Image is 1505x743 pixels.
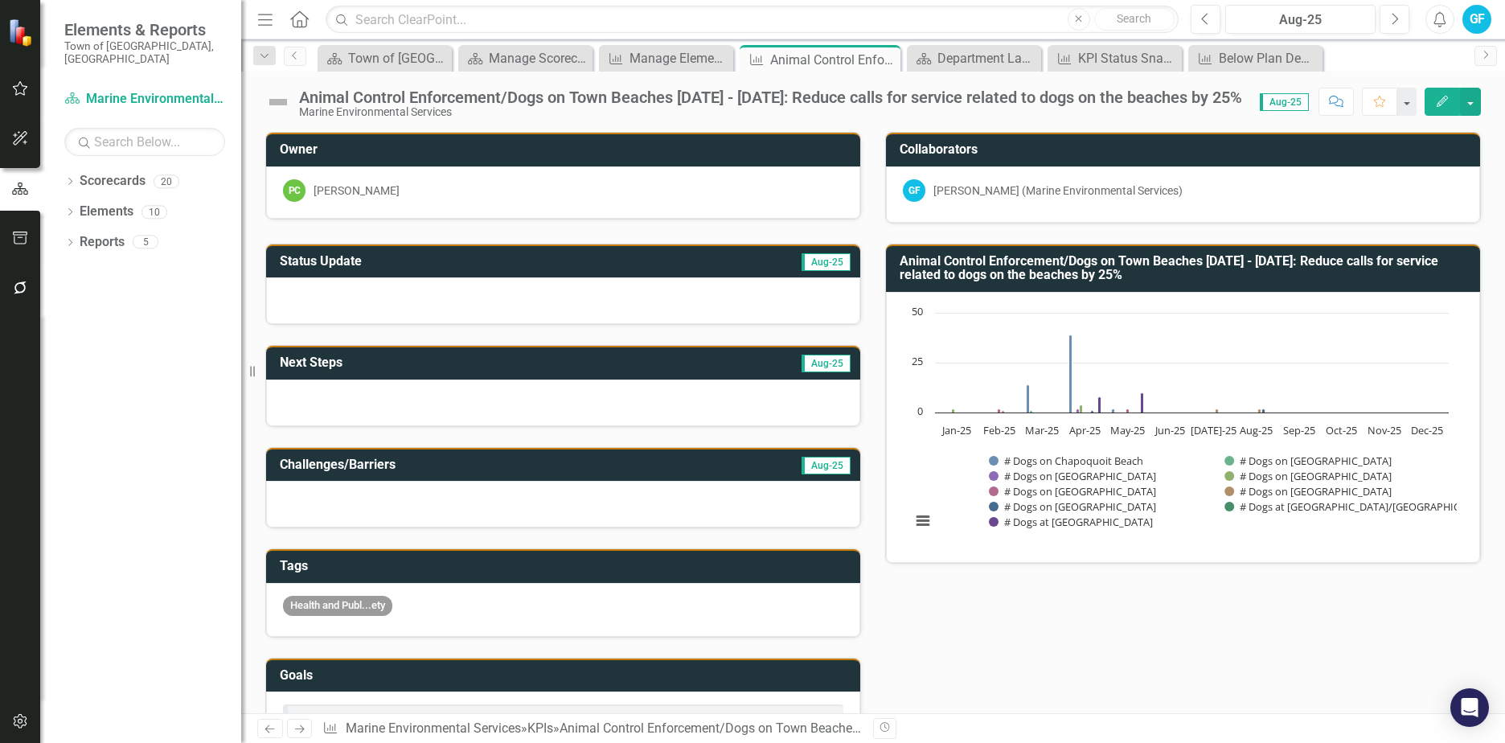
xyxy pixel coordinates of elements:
path: May-25, 2. # Dogs on Chapoquoit Beach. [1112,408,1115,413]
text: May-25 [1110,423,1145,437]
text: Sep-25 [1283,423,1315,437]
div: Marine Environmental Services [299,106,1242,118]
text: Dec-25 [1411,423,1443,437]
span: Aug-25 [802,253,851,271]
button: Show # Dogs on Black Beach [1224,454,1348,468]
input: Search ClearPoint... [326,6,1179,34]
path: Aug-25, 2. # Dogs on Old Silver Beach. [1262,408,1265,413]
a: Scorecards [80,172,146,191]
img: Not Defined [292,713,311,733]
button: Show # Dogs on Old Silver Beach [989,499,1133,514]
div: Animal Control Enforcement/Dogs on Town Beaches [DATE] - [DATE]: Reduce calls for service related... [299,88,1242,106]
button: Show # Dogs on Chapoquoit Beach [989,454,1144,468]
div: GF [903,179,925,202]
path: Apr-25, 8. # Dogs at Long Pond. [1098,396,1101,413]
span: Elements & Reports [64,20,225,39]
img: ClearPoint Strategy [8,18,36,47]
button: View chart menu, Chart [912,510,934,532]
button: Show # Dogs at Long Pond [989,515,1104,529]
div: Below Plan Department Measures [1219,48,1318,68]
button: Search [1094,8,1175,31]
a: Elements [80,203,133,221]
h3: Tags [280,559,852,573]
img: Not Defined [265,89,291,115]
span: Aug-25 [1260,93,1309,111]
div: 5 [133,236,158,249]
text: Nov-25 [1368,423,1401,437]
path: Mar-25, 1. # Dogs on Black Beach. [1030,410,1033,413]
text: Oct-25 [1326,423,1357,437]
div: KPI Status Snapshot [1078,48,1178,68]
a: KPI Status Snapshot [1052,48,1178,68]
div: Aug-25 [1231,10,1370,30]
a: Below Plan Department Measures [1192,48,1318,68]
text: 50 [912,304,923,318]
div: Chart. Highcharts interactive chart. [903,305,1463,546]
div: Department Landing Page [937,48,1037,68]
a: Marine Environmental Services [346,720,521,736]
text: 0 [917,404,923,418]
div: 20 [154,174,179,188]
path: Apr-25, 4. # Dogs on Bristol Beach. [1080,404,1083,413]
path: Apr-25, 1. # Dogs on Old Silver Beach. [1091,410,1094,413]
span: Health and Publ...ety [283,596,392,616]
input: Search Below... [64,128,225,156]
span: Aug-25 [802,457,851,474]
h3: Collaborators [900,142,1472,157]
text: Jun-25 [1154,423,1185,437]
path: Jan-25, 2. # Dogs on Bristol Beach. [952,408,955,413]
button: Aug-25 [1225,5,1376,34]
text: [DATE]-25 [1191,423,1236,437]
a: KPIs [527,720,553,736]
h3: Challenges/Barriers [280,458,678,472]
div: Town of [GEOGRAPHIC_DATA] Page [348,48,448,68]
path: May-25, 10. # Dogs at Long Pond. [1141,392,1144,413]
button: Show # Dogs at Quisset Harbor Beach/The Knob [1224,499,1442,514]
div: PC [283,179,306,202]
small: Town of [GEOGRAPHIC_DATA], [GEOGRAPHIC_DATA] [64,39,225,66]
path: Mar-25, 14. # Dogs on Chapoquoit Beach. [1027,384,1030,413]
button: GF [1462,5,1491,34]
button: Show # Dogs on Surf Drive Beach [1224,484,1371,499]
div: Animal Control Enforcement/Dogs on Town Beaches [DATE] - [DATE]: Reduce calls for service related... [560,720,1308,736]
span: Search [1117,12,1151,25]
path: Apr-25, 2. # Dogs on Falmouth Heights Beach. [1076,408,1080,413]
span: Aug-25 [802,355,851,372]
div: Open Intercom Messenger [1450,688,1489,727]
h3: Animal Control Enforcement/Dogs on Town Beaches [DATE] - [DATE]: Reduce calls for service related... [900,254,1472,282]
text: Jan-25 [941,423,971,437]
button: Show # Dogs on Falmouth Heights Beach [989,469,1172,483]
text: Feb-25 [983,423,1015,437]
div: Manage Elements [629,48,729,68]
div: » » [322,720,861,738]
text: Aug-25 [1240,423,1273,437]
a: Reports [80,233,125,252]
path: Aug-25, 2. # Dogs on Surf Drive Beach. [1258,408,1261,413]
path: May-25, 2. # Dogs on Menauhant Beach. [1126,408,1130,413]
div: 10 [141,205,167,219]
a: Manage Scorecards [462,48,588,68]
a: Town of [GEOGRAPHIC_DATA] Page [322,48,448,68]
div: Animal Control Enforcement/Dogs on Town Beaches [DATE] - [DATE]: Reduce calls for service related... [770,50,896,70]
text: Apr-25 [1069,423,1101,437]
div: Manage Scorecards [489,48,588,68]
text: Mar-25 [1025,423,1059,437]
path: Feb-25, 1. # Dogs on Surf Drive Beach. [1002,410,1005,413]
text: 25 [912,354,923,368]
div: [PERSON_NAME] (Marine Environmental Services) [933,183,1183,199]
h3: Goals [280,668,852,683]
path: Feb-25, 2. # Dogs on Menauhant Beach. [998,408,1001,413]
h3: Owner [280,142,852,157]
div: [PERSON_NAME] [314,183,400,199]
svg: Interactive chart [903,305,1457,546]
path: Apr-25, 39. # Dogs on Chapoquoit Beach. [1069,335,1072,413]
a: Department Landing Page [911,48,1037,68]
a: Manage Elements [603,48,729,68]
h3: Status Update [280,254,634,269]
button: Show # Dogs on Bristol Beach [1224,469,1354,483]
h3: Next Steps [280,355,597,370]
a: Marine Environmental Services [64,90,225,109]
path: Jul-25, 2. # Dogs on Surf Drive Beach. [1216,408,1219,413]
button: Show # Dogs on Menauhant Beach [989,484,1143,499]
